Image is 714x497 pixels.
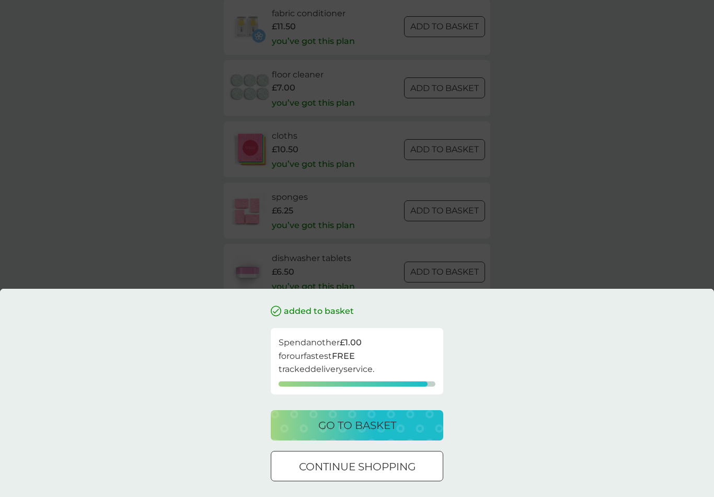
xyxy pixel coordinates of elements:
p: continue shopping [299,458,416,475]
p: Spend another for our fastest tracked delivery service. [279,336,435,376]
p: added to basket [284,304,354,318]
p: go to basket [318,417,396,434]
strong: £1.00 [340,337,362,347]
strong: FREE [332,351,355,361]
button: go to basket [271,410,443,440]
button: continue shopping [271,451,443,481]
